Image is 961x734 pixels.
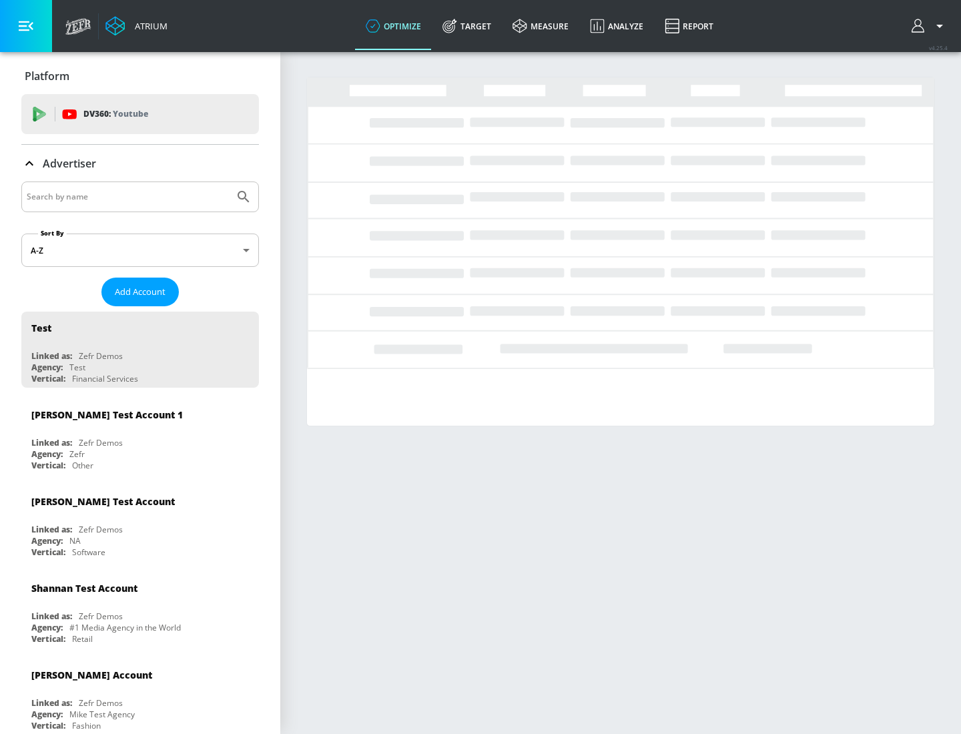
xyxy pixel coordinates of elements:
[38,229,67,238] label: Sort By
[21,94,259,134] div: DV360: Youtube
[31,362,63,373] div: Agency:
[21,485,259,561] div: [PERSON_NAME] Test AccountLinked as:Zefr DemosAgency:NAVertical:Software
[101,278,179,306] button: Add Account
[355,2,432,50] a: optimize
[25,69,69,83] p: Platform
[79,350,123,362] div: Zefr Demos
[69,622,181,633] div: #1 Media Agency in the World
[69,535,81,546] div: NA
[31,633,65,645] div: Vertical:
[72,720,101,731] div: Fashion
[432,2,502,50] a: Target
[72,546,105,558] div: Software
[31,408,183,421] div: [PERSON_NAME] Test Account 1
[69,448,85,460] div: Zefr
[502,2,579,50] a: measure
[21,398,259,474] div: [PERSON_NAME] Test Account 1Linked as:Zefr DemosAgency:ZefrVertical:Other
[31,460,65,471] div: Vertical:
[21,572,259,648] div: Shannan Test AccountLinked as:Zefr DemosAgency:#1 Media Agency in the WorldVertical:Retail
[83,107,148,121] p: DV360:
[79,437,123,448] div: Zefr Demos
[79,611,123,622] div: Zefr Demos
[31,495,175,508] div: [PERSON_NAME] Test Account
[654,2,724,50] a: Report
[31,709,63,720] div: Agency:
[31,350,72,362] div: Linked as:
[79,697,123,709] div: Zefr Demos
[72,633,93,645] div: Retail
[31,546,65,558] div: Vertical:
[31,582,137,595] div: Shannan Test Account
[129,20,168,32] div: Atrium
[31,448,63,460] div: Agency:
[31,322,51,334] div: Test
[31,437,72,448] div: Linked as:
[21,312,259,388] div: TestLinked as:Zefr DemosAgency:TestVertical:Financial Services
[21,234,259,267] div: A-Z
[31,622,63,633] div: Agency:
[43,156,96,171] p: Advertiser
[115,284,166,300] span: Add Account
[69,709,135,720] div: Mike Test Agency
[113,107,148,121] p: Youtube
[105,16,168,36] a: Atrium
[31,535,63,546] div: Agency:
[31,524,72,535] div: Linked as:
[21,57,259,95] div: Platform
[21,145,259,182] div: Advertiser
[579,2,654,50] a: Analyze
[79,524,123,535] div: Zefr Demos
[31,720,65,731] div: Vertical:
[31,373,65,384] div: Vertical:
[31,611,72,622] div: Linked as:
[69,362,85,373] div: Test
[31,697,72,709] div: Linked as:
[27,188,229,206] input: Search by name
[72,373,138,384] div: Financial Services
[72,460,93,471] div: Other
[929,44,948,51] span: v 4.25.4
[31,669,152,681] div: [PERSON_NAME] Account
